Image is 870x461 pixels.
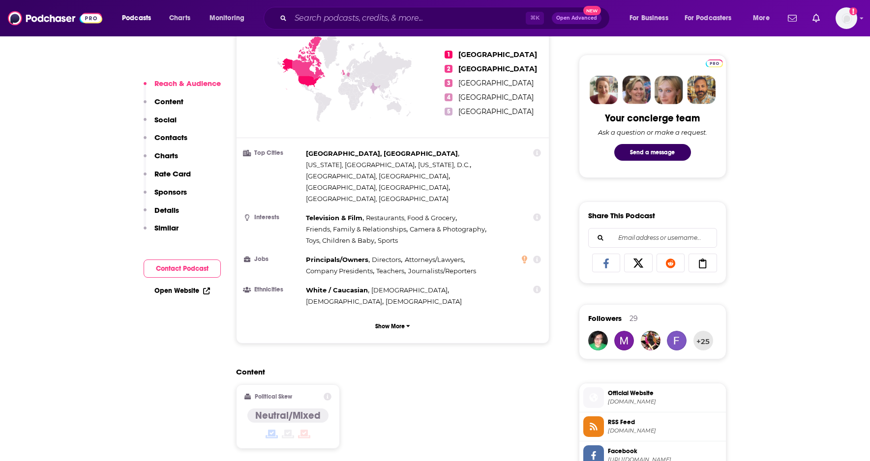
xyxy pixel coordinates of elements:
h2: Content [236,367,542,376]
span: New [583,6,601,15]
span: [GEOGRAPHIC_DATA] [458,50,537,59]
p: Similar [154,223,179,232]
button: Contact Podcast [144,259,221,278]
p: Reach & Audience [154,79,221,88]
span: 5 [445,108,452,115]
span: Followers [588,314,622,323]
img: lfcfrf1579 [614,331,634,350]
span: , [418,159,471,171]
a: Share on X/Twitter [624,254,653,272]
span: [GEOGRAPHIC_DATA] [458,93,534,102]
span: Company Presidents [306,267,373,275]
button: Send a message [614,144,691,161]
span: For Podcasters [685,11,732,25]
img: Podchaser - Follow, Share and Rate Podcasts [8,9,102,28]
span: Teachers [376,267,404,275]
span: , [306,182,450,193]
span: [DEMOGRAPHIC_DATA] [306,297,382,305]
h4: Neutral/Mixed [255,409,321,422]
span: Official Website [608,389,722,398]
img: Jules Profile [655,76,683,104]
p: Contacts [154,133,187,142]
img: valeribach [641,331,660,350]
span: , [306,171,450,182]
span: Restaurants, Food & Grocery [366,214,455,222]
span: 2 [445,65,452,73]
span: Television & Film [306,214,362,222]
span: Camera & Photography [410,225,485,233]
button: Content [144,97,183,115]
span: [GEOGRAPHIC_DATA], [GEOGRAPHIC_DATA] [306,172,449,180]
div: Search followers [588,228,717,248]
span: , [405,254,465,265]
img: jimzhou [588,331,608,350]
button: open menu [623,10,681,26]
span: [DEMOGRAPHIC_DATA] [371,286,448,294]
span: , [371,285,449,296]
span: , [306,212,364,224]
p: Sponsors [154,187,187,197]
h3: Top Cities [244,150,302,156]
span: , [410,224,486,235]
a: Share on Reddit [657,254,685,272]
span: Monitoring [210,11,244,25]
button: open menu [203,10,257,26]
span: White / Caucasian [306,286,368,294]
span: , [376,265,406,277]
h3: Interests [244,214,302,221]
span: Principals/Owners [306,256,368,263]
p: Social [154,115,177,124]
h3: Jobs [244,256,302,262]
button: Similar [144,223,179,241]
span: Podcasts [122,11,151,25]
span: , [306,296,384,307]
a: RSS Feed[DOMAIN_NAME] [583,416,722,437]
img: Barbara Profile [622,76,651,104]
span: 4 [445,93,452,101]
span: , [306,235,376,246]
button: open menu [115,10,164,26]
input: Email address or username... [597,229,709,247]
span: 1 [445,51,452,58]
span: [GEOGRAPHIC_DATA], [GEOGRAPHIC_DATA] [306,183,449,191]
div: Your concierge team [605,112,700,124]
span: , [306,148,459,159]
a: Official Website[DOMAIN_NAME] [583,387,722,408]
a: Open Website [154,287,210,295]
div: Search podcasts, credits, & more... [273,7,619,29]
input: Search podcasts, credits, & more... [291,10,526,26]
span: Friends, Family & Relationships [306,225,406,233]
img: User Profile [836,7,857,29]
span: Charts [169,11,190,25]
span: ⌘ K [526,12,544,25]
a: Charts [163,10,196,26]
span: Logged in as LornaG [836,7,857,29]
span: [GEOGRAPHIC_DATA] [458,64,537,73]
span: Open Advanced [556,16,597,21]
span: [US_STATE], D.C. [418,161,470,169]
span: RSS Feed [608,418,722,427]
span: Toys, Children & Baby [306,236,374,244]
h3: Share This Podcast [588,211,655,220]
span: , [366,212,457,224]
a: Show notifications dropdown [809,10,824,27]
a: Share on Facebook [592,254,621,272]
button: +25 [693,331,713,350]
span: , [306,224,408,235]
button: Sponsors [144,187,187,205]
img: Sydney Profile [590,76,618,104]
button: Open AdvancedNew [552,12,601,24]
img: Jon Profile [687,76,716,104]
div: Ask a question or make a request. [598,128,707,136]
span: , [372,254,402,265]
a: wvillafane1 [667,331,687,350]
p: Charts [154,151,178,160]
span: , [306,285,369,296]
span: [DEMOGRAPHIC_DATA] [386,297,462,305]
h3: Ethnicities [244,287,302,293]
button: Show profile menu [836,7,857,29]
